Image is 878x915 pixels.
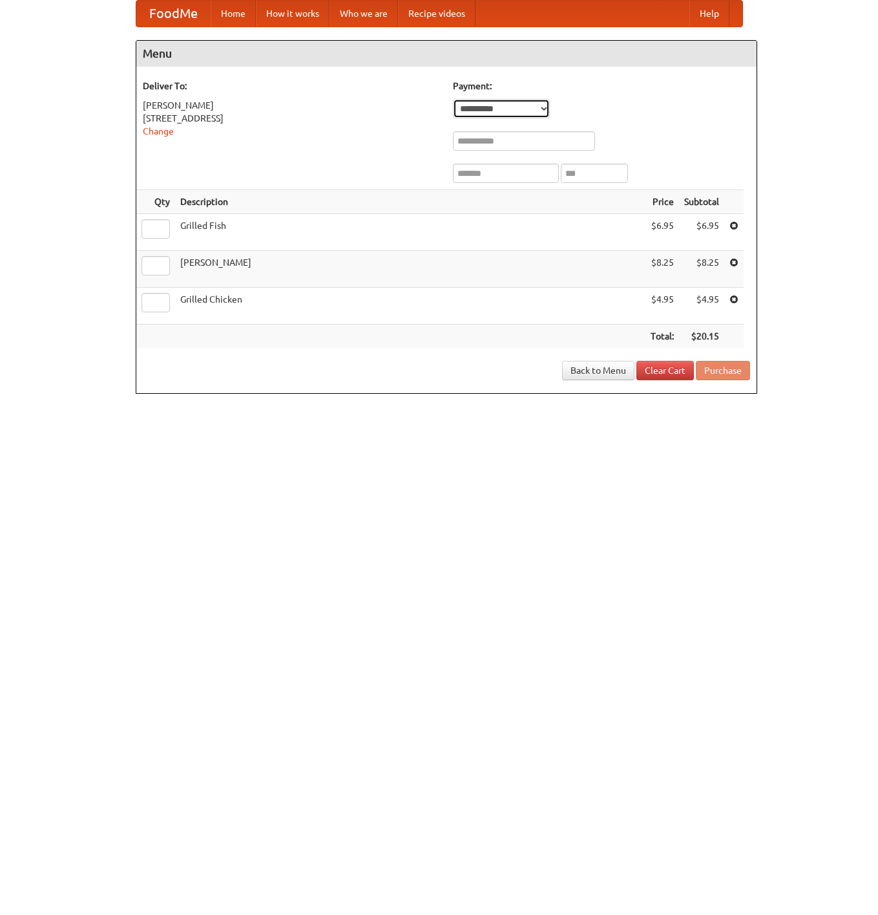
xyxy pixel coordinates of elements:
button: Purchase [696,361,750,380]
h5: Payment: [453,80,750,92]
th: Total: [645,325,679,349]
div: [STREET_ADDRESS] [143,112,440,125]
td: $8.25 [645,251,679,288]
a: How it works [256,1,329,27]
a: Back to Menu [562,361,634,380]
a: Clear Cart [636,361,694,380]
th: Subtotal [679,190,724,214]
a: Home [211,1,256,27]
a: Recipe videos [398,1,476,27]
th: Description [175,190,645,214]
a: FoodMe [136,1,211,27]
td: Grilled Fish [175,214,645,251]
th: $20.15 [679,325,724,349]
th: Qty [136,190,175,214]
h5: Deliver To: [143,80,440,92]
td: $4.95 [679,288,724,325]
a: Who we are [329,1,398,27]
td: Grilled Chicken [175,288,645,325]
a: Help [689,1,729,27]
td: [PERSON_NAME] [175,251,645,288]
a: Change [143,126,174,136]
h4: Menu [136,41,757,67]
td: $8.25 [679,251,724,288]
div: [PERSON_NAME] [143,99,440,112]
td: $4.95 [645,288,679,325]
th: Price [645,190,679,214]
td: $6.95 [679,214,724,251]
td: $6.95 [645,214,679,251]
